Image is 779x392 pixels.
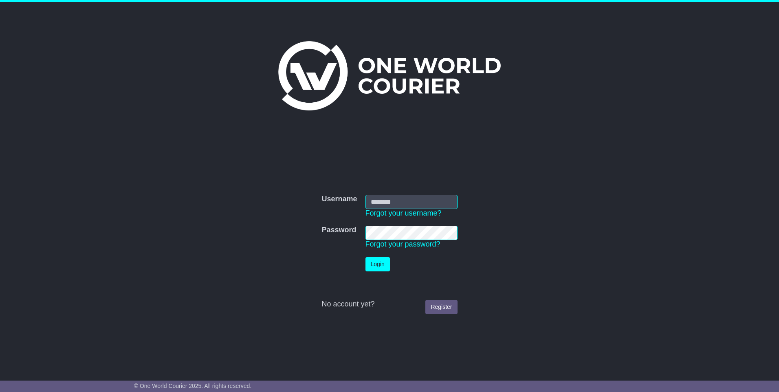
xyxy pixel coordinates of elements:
label: Username [321,195,357,204]
a: Register [425,300,457,314]
button: Login [365,257,390,271]
a: Forgot your username? [365,209,442,217]
a: Forgot your password? [365,240,440,248]
span: © One World Courier 2025. All rights reserved. [134,383,252,389]
div: No account yet? [321,300,457,309]
label: Password [321,226,356,235]
img: One World [278,41,501,110]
